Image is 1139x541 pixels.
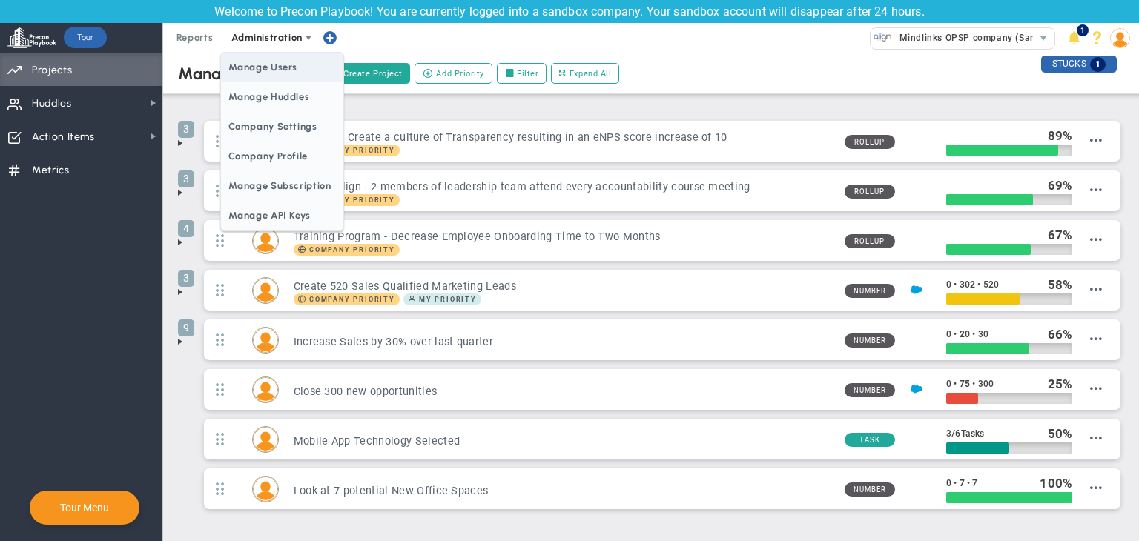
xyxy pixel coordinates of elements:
span: Company Priority [294,244,400,256]
span: Company Priority [294,293,400,305]
div: % [1040,475,1072,491]
span: 7 [972,478,977,488]
span: 1 [1090,57,1106,72]
label: Filter [497,63,547,84]
span: Administration [231,32,302,43]
div: STUCKS [1041,56,1117,73]
span: My Priority [419,296,477,303]
span: Company Priority [309,147,395,154]
div: % [1048,177,1073,193]
span: 0 [946,279,951,290]
h3: Training Program - Decrease Employee Onboarding Time to Two Months [294,230,833,244]
span: Company Profile [221,142,343,171]
span: 520 [983,279,999,290]
span: Company Priority [309,246,395,253]
span: • [954,279,957,290]
img: Tom Johnson [253,477,278,502]
span: 3 6 [946,428,984,439]
span: Company Settings [221,112,343,142]
div: Mark Collins [252,376,279,403]
span: 0 [946,329,951,339]
span: Rollup [845,135,895,149]
span: Company Priority [309,196,395,204]
span: • [954,379,957,389]
button: Add Priority [415,63,492,84]
span: Number [845,383,895,397]
span: 67 [1048,228,1063,242]
span: Action Items [32,122,95,153]
div: Lucy Rodriguez [252,426,279,453]
span: Add Priority [436,67,484,80]
h3: Mobile App Technology Selected [294,434,833,448]
span: Number [845,333,895,348]
span: Company Priority [309,296,395,303]
div: Chandrika A [252,277,279,304]
div: Katie Williams [252,327,279,354]
span: • [954,329,957,339]
span: Manage API Keys [221,201,343,230]
span: 50 [1048,426,1063,441]
span: Reports [169,23,221,53]
div: Tom Johnson [252,476,279,502]
span: Mindlinks OPSP company (Sandbox) [892,28,1061,47]
button: Expand All [551,63,619,84]
div: % [1048,425,1073,442]
div: % [1048,276,1073,293]
li: Help & Frequently Asked Questions (FAQ) [1086,23,1109,53]
span: 0 [946,379,951,389]
button: Create Project [326,63,410,84]
span: 58 [1048,277,1063,292]
span: 75 [960,379,970,389]
img: Katie Williams [253,328,278,353]
span: Tasks [961,428,985,439]
img: Lisa Jenkins [253,228,278,253]
div: % [1048,376,1073,392]
span: 89 [1048,128,1063,143]
span: 4 [178,220,194,237]
span: Manage Huddles [221,82,343,112]
span: • [977,279,980,290]
span: 0 [946,478,951,488]
span: 30 [978,329,988,339]
span: 3 [178,121,194,138]
span: Projects [32,55,72,86]
img: Salesforce Enabled<br />Sandbox: Quarterly Leads and Opportunities [911,383,922,395]
h3: Kick off Align - 2 members of leadership team attend every accountability course meeting [294,180,833,194]
span: 7 [960,478,965,488]
h3: #1 Thing - Create a culture of Transparency resulting in an eNPS score increase of 10 [294,130,833,145]
span: 3 [178,270,194,287]
div: Manage Projects [178,64,315,84]
h3: Create 520 Sales Qualified Marketing Leads [294,279,833,293]
div: % [1048,326,1073,342]
button: Tour Menu [56,501,113,514]
span: • [972,329,975,339]
span: Manage Users [221,53,343,82]
span: 100 [1040,476,1062,491]
span: 25 [1048,376,1063,391]
img: Mark Collins [253,377,278,402]
span: 1 [1077,24,1089,36]
span: Huddles [32,88,72,119]
span: 66 [1048,327,1063,342]
span: Metrics [32,155,70,186]
span: 9 [178,319,194,336]
span: 20 [960,329,970,339]
h3: Look at 7 potential New Office Spaces [294,484,833,498]
span: Company Priority [294,194,400,206]
h3: Close 300 new opportunities [294,385,833,399]
span: Create Project [343,67,403,80]
span: 69 [1048,178,1063,193]
img: Lucy Rodriguez [253,427,278,452]
img: Chandrika A [253,278,278,303]
span: 300 [978,379,994,389]
span: Task [845,433,895,447]
span: Rollup [845,185,895,199]
div: % [1048,227,1073,243]
span: • [954,478,957,488]
img: 33647.Company.photo [874,28,892,47]
span: select [1033,28,1054,49]
span: Manage Subscription [221,171,343,201]
span: Rollup [845,234,895,248]
span: Number [845,284,895,298]
span: My Priority [403,293,481,305]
